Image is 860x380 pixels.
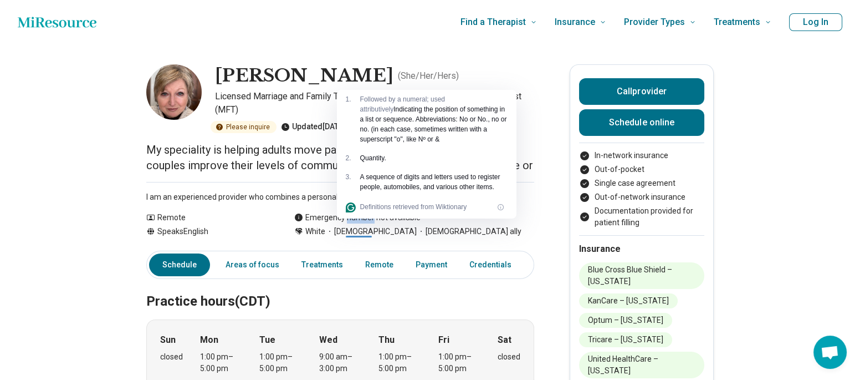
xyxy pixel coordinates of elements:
li: Single case agreement [579,178,704,189]
span: Treatments [714,14,760,30]
div: Remote [146,212,272,224]
span: Provider Types [624,14,685,30]
div: 9:00 am – 3:00 pm [319,351,362,374]
strong: Wed [319,333,337,347]
div: Please inquire [211,121,277,133]
li: Documentation provided for patient filling [579,205,704,229]
h2: Practice hours (CDT) [146,266,534,311]
div: Speaks English [146,226,272,237]
strong: Mon [200,333,218,347]
div: 1:00 pm – 5:00 pm [259,351,302,374]
span: [DEMOGRAPHIC_DATA] ally [417,226,521,237]
strong: Tue [259,333,275,347]
p: ( She/Her/Hers ) [398,69,459,83]
a: Home page [18,11,96,33]
strong: Fri [438,333,449,347]
ul: Payment options [579,150,704,229]
h2: Insurance [579,242,704,256]
p: Licensed Marriage and Family Therapist (LMFT), Marriage and Family Therapist (MFT) [215,90,534,116]
p: I am an experienced provider who combines a personal approach with evidence based practice. [146,191,534,203]
div: closed [498,351,520,363]
div: closed [160,351,183,363]
li: Blue Cross Blue Shield – [US_STATE] [579,262,704,289]
li: KanCare – [US_STATE] [579,293,678,308]
a: Credentials [463,254,525,276]
a: Payment [409,254,454,276]
div: 1:00 pm – 5:00 pm [378,351,421,374]
p: My speciality is helping adults move past painful experiences, and helping couples improve their ... [146,142,534,173]
span: [DEMOGRAPHIC_DATA] [325,226,417,237]
span: Insurance [555,14,595,30]
h1: [PERSON_NAME] [215,64,393,88]
button: Callprovider [579,78,704,105]
div: Updated [DATE] [281,121,345,133]
li: Tricare – [US_STATE] [579,332,672,347]
li: United HealthCare – [US_STATE] [579,352,704,378]
span: Find a Therapist [460,14,526,30]
span: White [305,226,325,237]
div: 1:00 pm – 5:00 pm [438,351,481,374]
div: 1:00 pm – 5:00 pm [200,351,243,374]
li: Out-of-pocket [579,164,704,175]
a: Schedule online [579,109,704,136]
strong: Sat [498,333,511,347]
div: Open chat [813,336,847,369]
a: Remote [359,254,400,276]
li: Optum – [US_STATE] [579,313,672,328]
a: Areas of focus [219,254,286,276]
strong: Thu [378,333,395,347]
img: Lorrie Gfeller-Strouts, Licensed Marriage and Family Therapist (LMFT) [146,64,202,120]
strong: Sun [160,333,176,347]
li: In-network insurance [579,150,704,161]
button: Log In [789,13,842,31]
a: Schedule [149,254,210,276]
div: Emergency number not available [294,212,421,224]
a: Treatments [295,254,350,276]
li: Out-of-network insurance [579,191,704,203]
